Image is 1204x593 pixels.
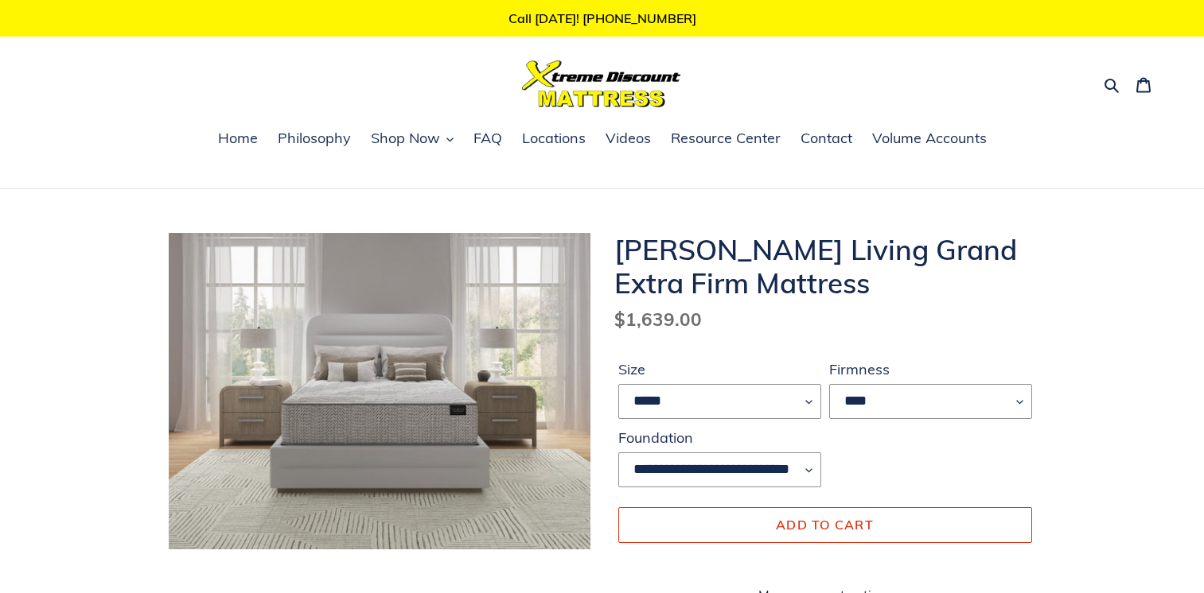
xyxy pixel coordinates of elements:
span: FAQ [473,129,502,148]
span: Videos [606,129,651,148]
h1: [PERSON_NAME] Living Grand Extra Firm Mattress [614,233,1036,300]
a: Locations [514,127,594,151]
img: Xtreme Discount Mattress [522,60,681,107]
label: Foundation [618,427,821,448]
span: Volume Accounts [872,129,987,148]
span: $1,639.00 [614,308,702,331]
label: Firmness [829,359,1032,380]
button: Add to cart [618,507,1032,542]
a: Volume Accounts [864,127,995,151]
span: Philosophy [278,129,351,148]
a: Home [210,127,266,151]
a: Philosophy [270,127,359,151]
a: Contact [793,127,860,151]
span: Contact [801,129,852,148]
a: Videos [598,127,659,151]
label: Size [618,359,821,380]
span: Add to cart [776,517,874,533]
a: FAQ [466,127,510,151]
button: Shop Now [363,127,462,151]
span: Resource Center [671,129,781,148]
span: Locations [522,129,586,148]
span: Shop Now [371,129,440,148]
a: Resource Center [663,127,789,151]
span: Home [218,129,258,148]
